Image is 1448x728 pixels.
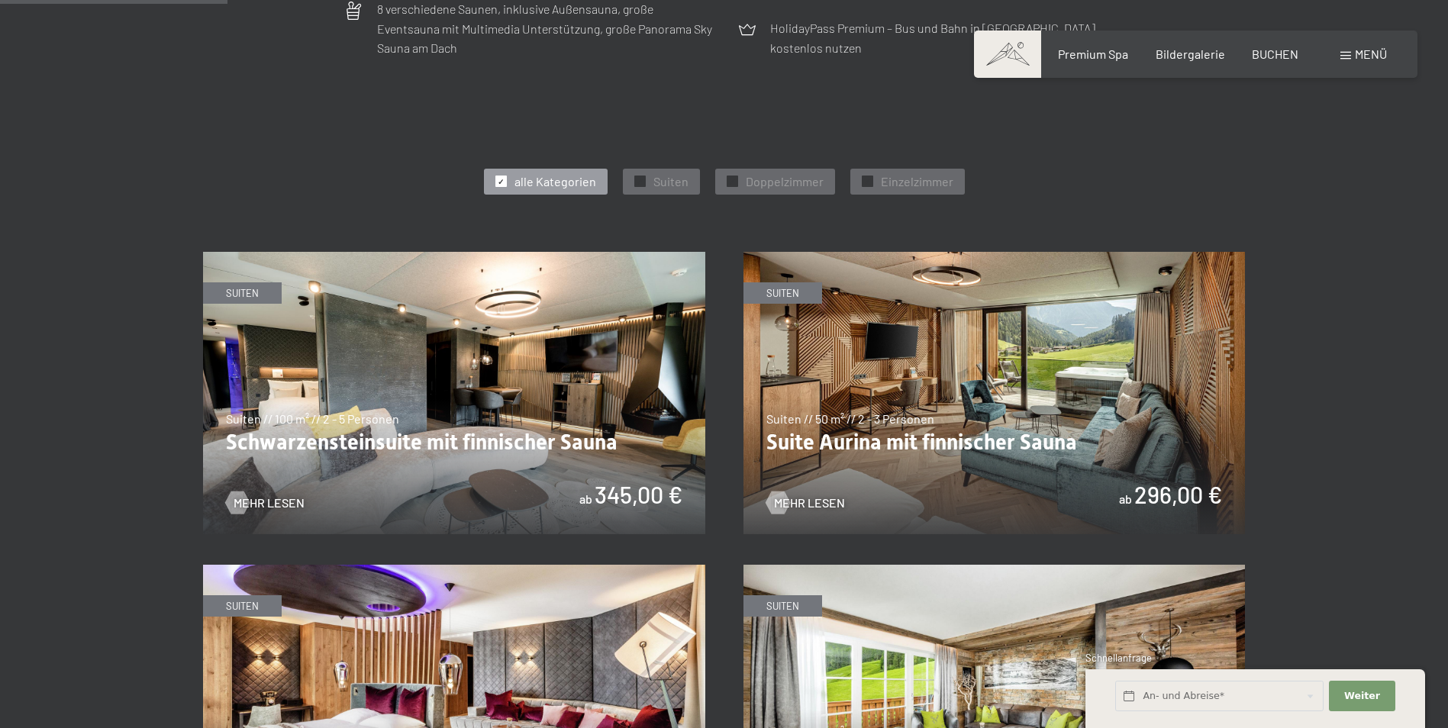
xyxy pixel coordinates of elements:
[203,252,705,534] img: Schwarzensteinsuite mit finnischer Sauna
[498,176,504,187] span: ✓
[514,173,596,190] span: alle Kategorien
[743,252,1246,534] img: Suite Aurina mit finnischer Sauna
[864,176,870,187] span: ✓
[637,176,643,187] span: ✓
[766,494,845,511] a: Mehr Lesen
[746,173,824,190] span: Doppelzimmer
[1252,47,1298,61] a: BUCHEN
[774,494,845,511] span: Mehr Lesen
[1058,47,1128,61] a: Premium Spa
[1344,689,1380,703] span: Weiter
[729,176,735,187] span: ✓
[1355,47,1387,61] span: Menü
[881,173,953,190] span: Einzelzimmer
[770,18,1106,57] p: HolidayPass Premium – Bus und Bahn in [GEOGRAPHIC_DATA] kostenlos nutzen
[203,565,705,575] a: Romantic Suite mit Bio-Sauna
[1156,47,1225,61] a: Bildergalerie
[653,173,689,190] span: Suiten
[1085,652,1152,664] span: Schnellanfrage
[226,494,305,511] a: Mehr Lesen
[234,494,305,511] span: Mehr Lesen
[1329,681,1395,712] button: Weiter
[743,565,1246,575] a: Chaletsuite mit Bio-Sauna
[743,253,1246,262] a: Suite Aurina mit finnischer Sauna
[203,253,705,262] a: Schwarzensteinsuite mit finnischer Sauna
